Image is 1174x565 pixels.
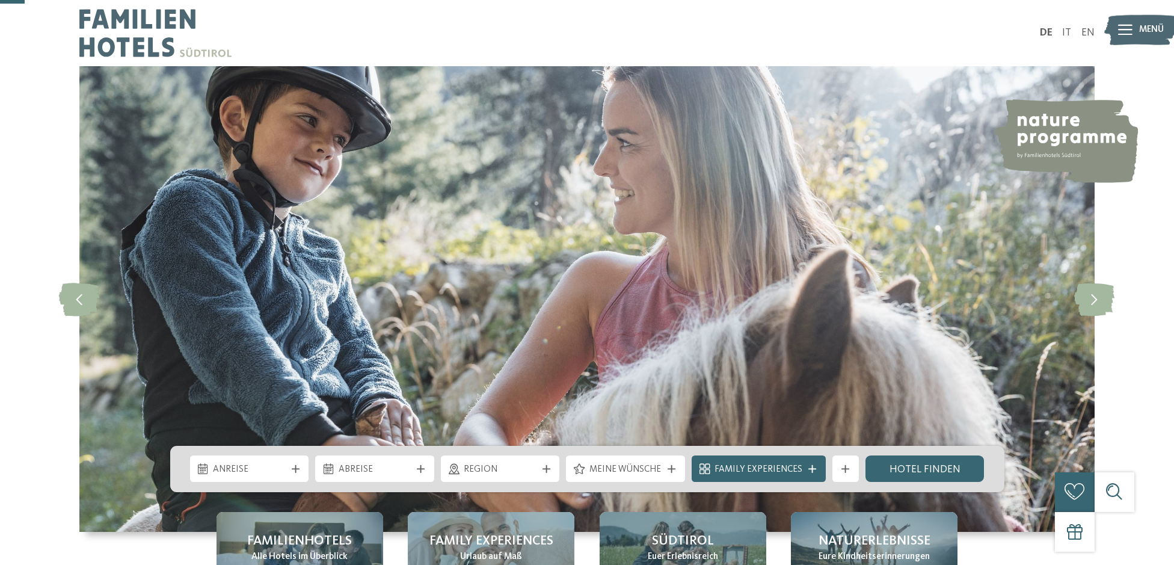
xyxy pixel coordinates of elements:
[865,455,985,482] a: Hotel finden
[1081,28,1095,38] a: EN
[213,463,286,477] span: Anreise
[715,463,802,477] span: Family Experiences
[819,551,930,564] span: Eure Kindheitserinnerungen
[1139,23,1164,37] span: Menü
[819,532,930,551] span: Naturerlebnisse
[79,66,1095,532] img: Familienhotels Südtirol: The happy family places
[648,551,718,564] span: Euer Erlebnisreich
[251,551,348,564] span: Alle Hotels im Überblick
[464,463,536,477] span: Region
[992,99,1138,183] img: nature programme by Familienhotels Südtirol
[339,463,411,477] span: Abreise
[1040,28,1053,38] a: DE
[652,532,714,551] span: Südtirol
[589,463,662,477] span: Meine Wünsche
[247,532,352,551] span: Familienhotels
[460,551,522,564] span: Urlaub auf Maß
[429,532,553,551] span: Family Experiences
[1062,28,1071,38] a: IT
